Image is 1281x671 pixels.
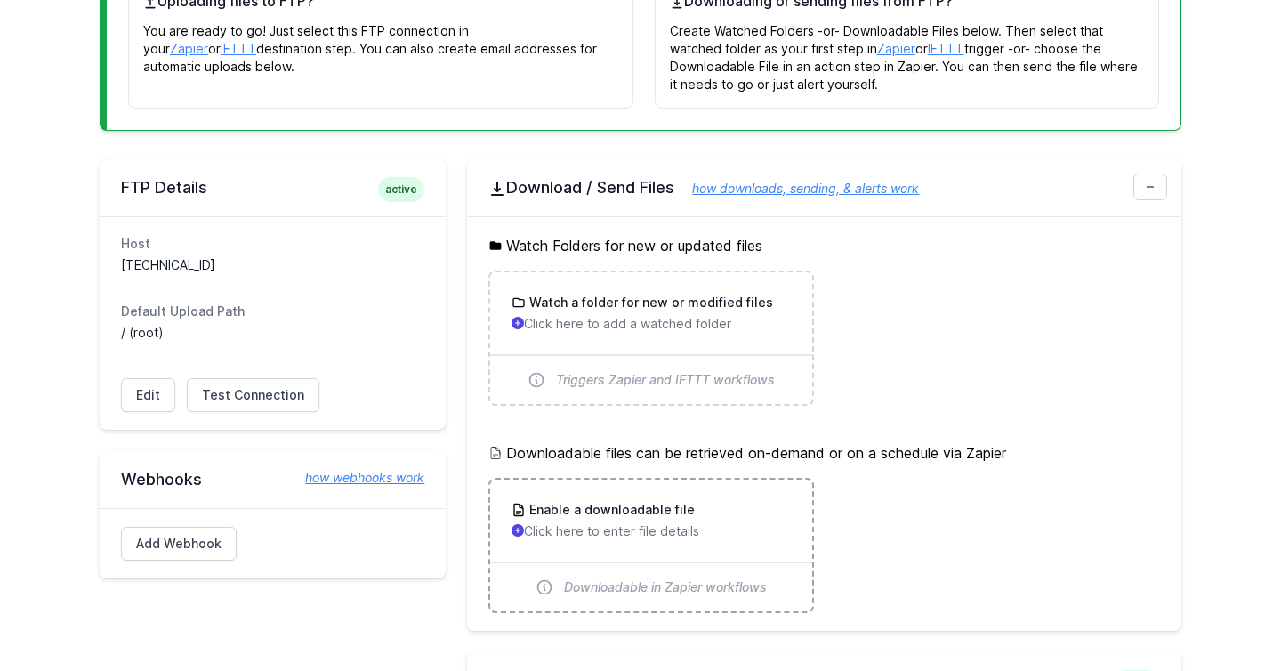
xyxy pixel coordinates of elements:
[378,177,424,202] span: active
[202,386,304,404] span: Test Connection
[121,256,424,274] dd: [TECHNICAL_ID]
[488,442,1160,464] h5: Downloadable files can be retrieved on-demand or on a schedule via Zapier
[121,303,424,320] dt: Default Upload Path
[121,378,175,412] a: Edit
[674,181,919,196] a: how downloads, sending, & alerts work
[121,235,424,253] dt: Host
[287,469,424,487] a: how webhooks work
[121,527,237,561] a: Add Webhook
[488,235,1160,256] h5: Watch Folders for new or updated files
[556,371,775,389] span: Triggers Zapier and IFTTT workflows
[121,469,424,490] h2: Webhooks
[170,41,208,56] a: Zapier
[490,272,811,404] a: Watch a folder for new or modified files Click here to add a watched folder Triggers Zapier and I...
[121,177,424,198] h2: FTP Details
[121,324,424,342] dd: / (root)
[512,315,790,333] p: Click here to add a watched folder
[1192,582,1260,650] iframe: Drift Widget Chat Controller
[143,12,618,76] p: You are ready to go! Just select this FTP connection in your or destination step. You can also cr...
[512,522,790,540] p: Click here to enter file details
[221,41,256,56] a: IFTTT
[490,480,811,611] a: Enable a downloadable file Click here to enter file details Downloadable in Zapier workflows
[526,294,773,311] h3: Watch a folder for new or modified files
[187,378,319,412] a: Test Connection
[877,41,915,56] a: Zapier
[488,177,1160,198] h2: Download / Send Files
[564,578,767,596] span: Downloadable in Zapier workflows
[670,12,1145,93] p: Create Watched Folders -or- Downloadable Files below. Then select that watched folder as your fir...
[526,501,695,519] h3: Enable a downloadable file
[928,41,964,56] a: IFTTT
